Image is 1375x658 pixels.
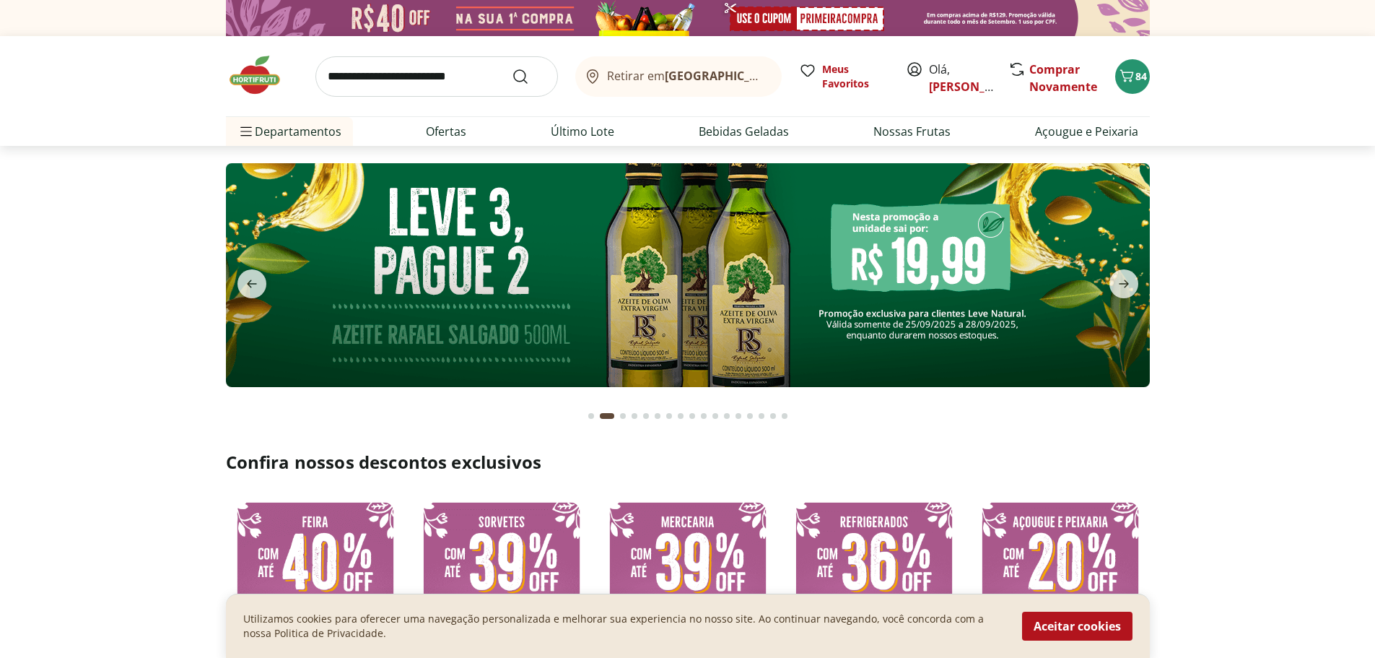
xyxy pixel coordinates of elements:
button: Aceitar cookies [1022,612,1132,641]
button: Go to page 9 from fs-carousel [686,399,698,433]
a: [PERSON_NAME] [929,79,1023,95]
span: Departamentos [237,114,341,149]
button: Go to page 16 from fs-carousel [767,399,779,433]
button: Submit Search [512,68,546,85]
button: Carrinho [1115,59,1150,94]
button: Go to page 6 from fs-carousel [652,399,663,433]
h2: Confira nossos descontos exclusivos [226,451,1150,474]
button: Go to page 8 from fs-carousel [675,399,686,433]
a: Bebidas Geladas [699,123,789,140]
a: Açougue e Peixaria [1035,123,1138,140]
b: [GEOGRAPHIC_DATA]/[GEOGRAPHIC_DATA] [665,68,908,84]
button: Go to page 13 from fs-carousel [733,399,744,433]
button: Go to page 15 from fs-carousel [756,399,767,433]
a: Último Lote [551,123,614,140]
button: Go to page 4 from fs-carousel [629,399,640,433]
p: Utilizamos cookies para oferecer uma navegação personalizada e melhorar sua experiencia no nosso ... [243,612,1005,641]
button: Go to page 17 from fs-carousel [779,399,790,433]
span: 84 [1135,69,1147,83]
button: Retirar em[GEOGRAPHIC_DATA]/[GEOGRAPHIC_DATA] [575,56,782,97]
a: Nossas Frutas [873,123,951,140]
button: Go to page 11 from fs-carousel [710,399,721,433]
button: previous [226,269,278,298]
span: Meus Favoritos [822,62,889,91]
button: Go to page 14 from fs-carousel [744,399,756,433]
img: Hortifruti [226,53,298,97]
button: next [1098,269,1150,298]
input: search [315,56,558,97]
button: Current page from fs-carousel [597,399,617,433]
button: Go to page 5 from fs-carousel [640,399,652,433]
button: Go to page 3 from fs-carousel [617,399,629,433]
span: Olá, [929,61,993,95]
button: Menu [237,114,255,149]
img: aziete [226,163,1150,387]
a: Meus Favoritos [799,62,889,91]
a: Comprar Novamente [1029,61,1097,95]
button: Go to page 12 from fs-carousel [721,399,733,433]
button: Go to page 7 from fs-carousel [663,399,675,433]
button: Go to page 10 from fs-carousel [698,399,710,433]
button: Go to page 1 from fs-carousel [585,399,597,433]
span: Retirar em [607,69,767,82]
a: Ofertas [426,123,466,140]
